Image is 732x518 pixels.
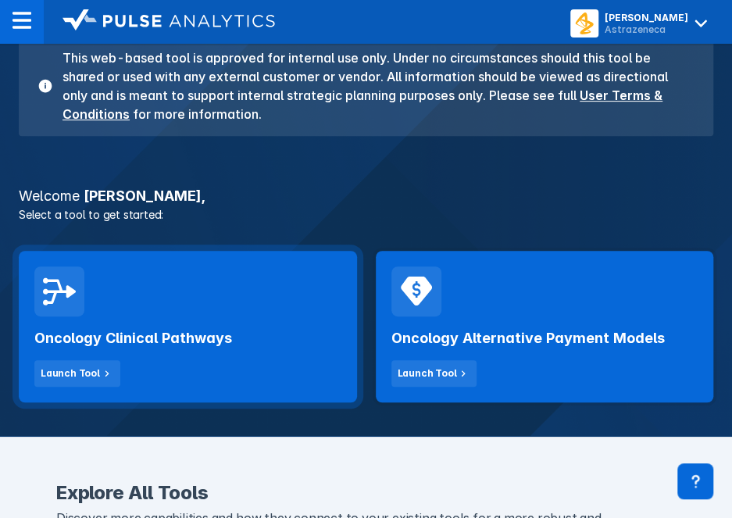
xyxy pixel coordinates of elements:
div: [PERSON_NAME] [605,12,688,23]
div: Astrazeneca [605,23,688,35]
div: Launch Tool [41,366,100,380]
h3: [PERSON_NAME] , [9,189,723,203]
button: Launch Tool [391,360,477,387]
h2: Oncology Clinical Pathways [34,329,232,348]
a: logo [44,9,275,34]
button: Launch Tool [34,360,120,387]
p: Select a tool to get started: [9,206,723,223]
span: Welcome [19,188,80,204]
h3: This web-based tool is approved for internal use only. Under no circumstances should this tool be... [53,48,695,123]
h2: Oncology Alternative Payment Models [391,329,665,348]
img: logo [62,9,275,31]
img: menu button [573,13,595,34]
div: Contact Support [677,463,713,499]
div: Launch Tool [398,366,457,380]
h2: Explore All Tools [56,484,676,502]
a: Oncology Clinical PathwaysLaunch Tool [19,251,357,402]
a: Oncology Alternative Payment ModelsLaunch Tool [376,251,714,402]
img: menu--horizontal.svg [12,11,31,30]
